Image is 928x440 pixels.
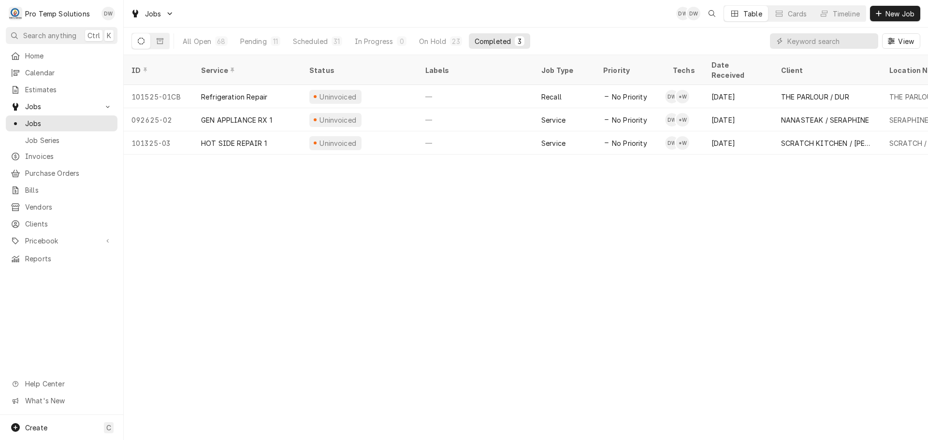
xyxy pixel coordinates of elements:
[781,138,874,148] div: SCRATCH KITCHEN / [PERSON_NAME]
[612,138,647,148] span: No Priority
[788,9,807,19] div: Cards
[25,118,113,128] span: Jobs
[517,36,522,46] div: 3
[25,396,112,406] span: What's New
[293,36,328,46] div: Scheduled
[870,6,920,21] button: New Job
[25,151,113,161] span: Invoices
[25,168,113,178] span: Purchase Orders
[25,101,98,112] span: Jobs
[25,254,113,264] span: Reports
[425,65,526,75] div: Labels
[333,36,340,46] div: 31
[217,36,225,46] div: 68
[399,36,405,46] div: 0
[418,108,534,131] div: —
[541,92,562,102] div: Recall
[319,92,358,102] div: Uninvoiced
[612,92,647,102] span: No Priority
[833,9,860,19] div: Timeline
[676,7,690,20] div: Dana Williams's Avatar
[25,202,113,212] span: Vendors
[603,65,655,75] div: Priority
[418,131,534,155] div: —
[107,30,111,41] span: K
[124,85,193,108] div: 101525-01CB
[23,30,76,41] span: Search anything
[704,131,773,155] div: [DATE]
[101,7,115,20] div: DW
[6,115,117,131] a: Jobs
[183,36,211,46] div: All Open
[6,233,117,249] a: Go to Pricebook
[25,379,112,389] span: Help Center
[25,9,90,19] div: Pro Temp Solutions
[355,36,393,46] div: In Progress
[127,6,178,22] a: Go to Jobs
[896,36,916,46] span: View
[665,90,679,103] div: Dakota Williams's Avatar
[884,9,916,19] span: New Job
[25,424,47,432] span: Create
[25,185,113,195] span: Bills
[201,138,267,148] div: HOT SIDE REPAIR 1
[240,36,267,46] div: Pending
[201,115,272,125] div: GEN APPLIANCE RX 1
[201,92,267,102] div: Refrigeration Repair
[704,85,773,108] div: [DATE]
[131,65,184,75] div: ID
[6,48,117,64] a: Home
[6,199,117,215] a: Vendors
[665,136,679,150] div: Dakota Williams's Avatar
[419,36,446,46] div: On Hold
[6,65,117,81] a: Calendar
[673,65,696,75] div: Techs
[25,135,113,145] span: Job Series
[201,65,292,75] div: Service
[743,9,762,19] div: Table
[6,182,117,198] a: Bills
[612,115,647,125] span: No Priority
[704,6,720,21] button: Open search
[452,36,460,46] div: 23
[781,92,849,102] div: THE PARLOUR / DUR
[6,82,117,98] a: Estimates
[665,113,679,127] div: DW
[9,7,22,20] div: Pro Temp Solutions's Avatar
[124,131,193,155] div: 101325-03
[319,138,358,148] div: Uninvoiced
[6,393,117,409] a: Go to What's New
[6,99,117,114] a: Go to Jobs
[676,113,689,127] div: *Kevin Williams's Avatar
[781,65,872,75] div: Client
[787,33,873,49] input: Keyword search
[781,115,869,125] div: NANASTEAK / SERAPHINE
[87,30,100,41] span: Ctrl
[6,27,117,44] button: Search anythingCtrlK
[25,236,98,246] span: Pricebook
[475,36,511,46] div: Completed
[665,113,679,127] div: Dakota Williams's Avatar
[319,115,358,125] div: Uninvoiced
[9,7,22,20] div: P
[882,33,920,49] button: View
[665,90,679,103] div: DW
[687,7,700,20] div: DW
[6,165,117,181] a: Purchase Orders
[676,136,689,150] div: *Kevin Williams's Avatar
[541,138,565,148] div: Service
[704,108,773,131] div: [DATE]
[665,136,679,150] div: DW
[273,36,278,46] div: 11
[6,376,117,392] a: Go to Help Center
[25,219,113,229] span: Clients
[124,108,193,131] div: 092625-02
[418,85,534,108] div: —
[6,132,117,148] a: Job Series
[309,65,408,75] div: Status
[25,85,113,95] span: Estimates
[6,216,117,232] a: Clients
[711,60,764,80] div: Date Received
[541,115,565,125] div: Service
[687,7,700,20] div: Dakota Williams's Avatar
